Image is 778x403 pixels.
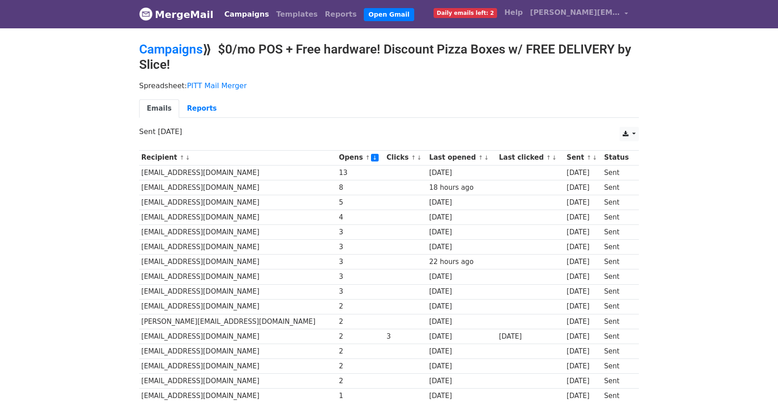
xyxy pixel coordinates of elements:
[602,225,634,240] td: Sent
[602,374,634,389] td: Sent
[602,165,634,180] td: Sent
[139,225,337,240] td: [EMAIL_ADDRESS][DOMAIN_NAME]
[429,391,495,401] div: [DATE]
[429,183,495,193] div: 18 hours ago
[339,331,382,342] div: 2
[364,8,414,21] a: Open Gmail
[434,8,497,18] span: Daily emails left: 2
[427,150,497,165] th: Last opened
[339,287,382,297] div: 3
[185,154,190,161] a: ↓
[139,240,337,255] td: [EMAIL_ADDRESS][DOMAIN_NAME]
[339,376,382,386] div: 2
[429,301,495,312] div: [DATE]
[384,150,427,165] th: Clicks
[567,317,600,327] div: [DATE]
[179,99,224,118] a: Reports
[429,287,495,297] div: [DATE]
[602,284,634,299] td: Sent
[430,4,501,22] a: Daily emails left: 2
[587,154,592,161] a: ↑
[567,242,600,252] div: [DATE]
[429,317,495,327] div: [DATE]
[567,168,600,178] div: [DATE]
[187,81,247,90] a: PITT Mail Merger
[139,195,337,210] td: [EMAIL_ADDRESS][DOMAIN_NAME]
[139,5,213,24] a: MergeMail
[139,344,337,358] td: [EMAIL_ADDRESS][DOMAIN_NAME]
[567,301,600,312] div: [DATE]
[602,195,634,210] td: Sent
[567,197,600,208] div: [DATE]
[546,154,551,161] a: ↑
[339,272,382,282] div: 3
[371,154,379,161] a: ↓
[567,183,600,193] div: [DATE]
[139,165,337,180] td: [EMAIL_ADDRESS][DOMAIN_NAME]
[567,272,600,282] div: [DATE]
[339,183,382,193] div: 8
[339,197,382,208] div: 5
[567,227,600,237] div: [DATE]
[339,361,382,372] div: 2
[139,374,337,389] td: [EMAIL_ADDRESS][DOMAIN_NAME]
[478,154,483,161] a: ↑
[180,154,185,161] a: ↑
[429,227,495,237] div: [DATE]
[567,376,600,386] div: [DATE]
[602,344,634,358] td: Sent
[602,180,634,195] td: Sent
[139,269,337,284] td: [EMAIL_ADDRESS][DOMAIN_NAME]
[602,269,634,284] td: Sent
[602,210,634,225] td: Sent
[139,299,337,314] td: [EMAIL_ADDRESS][DOMAIN_NAME]
[429,376,495,386] div: [DATE]
[501,4,526,22] a: Help
[429,346,495,357] div: [DATE]
[339,212,382,223] div: 4
[497,150,564,165] th: Last clicked
[139,99,179,118] a: Emails
[272,5,321,23] a: Templates
[139,314,337,329] td: [PERSON_NAME][EMAIL_ADDRESS][DOMAIN_NAME]
[530,7,620,18] span: [PERSON_NAME][EMAIL_ADDRESS][PERSON_NAME][DOMAIN_NAME]
[429,168,495,178] div: [DATE]
[139,127,639,136] p: Sent [DATE]
[139,359,337,374] td: [EMAIL_ADDRESS][DOMAIN_NAME]
[321,5,361,23] a: Reports
[337,150,384,165] th: Opens
[139,42,203,57] a: Campaigns
[139,284,337,299] td: [EMAIL_ADDRESS][DOMAIN_NAME]
[139,7,153,21] img: MergeMail logo
[139,42,639,72] h2: ⟫ $0/mo POS + Free hardware! Discount Pizza Boxes w/ FREE DELIVERY by Slice!
[139,180,337,195] td: [EMAIL_ADDRESS][DOMAIN_NAME]
[429,257,495,267] div: 22 hours ago
[602,359,634,374] td: Sent
[417,154,422,161] a: ↓
[567,331,600,342] div: [DATE]
[602,255,634,269] td: Sent
[602,314,634,329] td: Sent
[484,154,489,161] a: ↓
[139,210,337,225] td: [EMAIL_ADDRESS][DOMAIN_NAME]
[411,154,416,161] a: ↑
[139,255,337,269] td: [EMAIL_ADDRESS][DOMAIN_NAME]
[429,212,495,223] div: [DATE]
[365,154,370,161] a: ↑
[567,287,600,297] div: [DATE]
[429,242,495,252] div: [DATE]
[339,391,382,401] div: 1
[339,227,382,237] div: 3
[339,168,382,178] div: 13
[221,5,272,23] a: Campaigns
[429,197,495,208] div: [DATE]
[567,212,600,223] div: [DATE]
[592,154,597,161] a: ↓
[429,272,495,282] div: [DATE]
[429,361,495,372] div: [DATE]
[339,346,382,357] div: 2
[602,329,634,344] td: Sent
[339,317,382,327] div: 2
[526,4,632,25] a: [PERSON_NAME][EMAIL_ADDRESS][PERSON_NAME][DOMAIN_NAME]
[567,361,600,372] div: [DATE]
